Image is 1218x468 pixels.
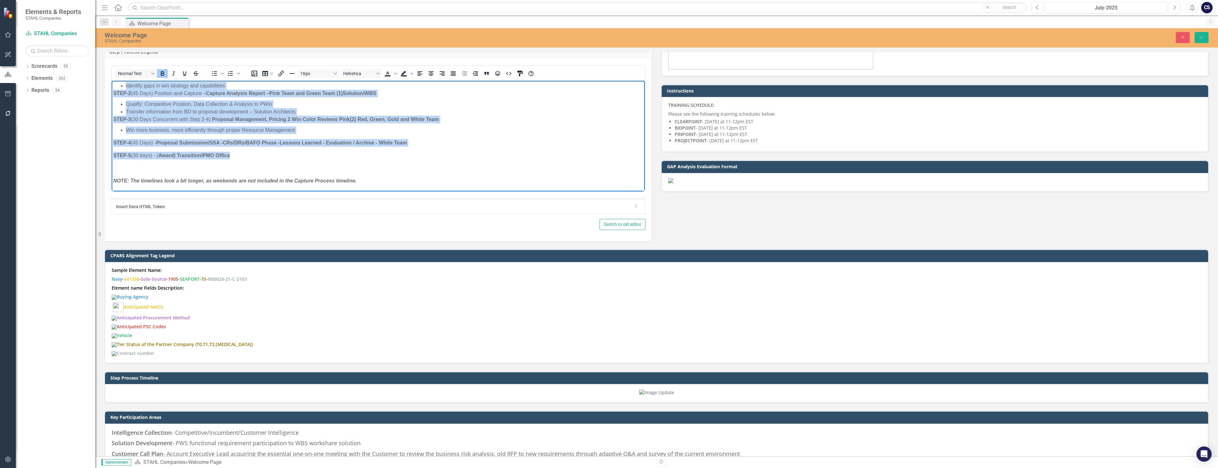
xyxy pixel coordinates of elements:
span: - Competitive/Incumbent/Customer Intelligence [112,429,299,436]
span: Anticipated Procurement Method [112,315,190,321]
span: Search [1003,5,1016,10]
img: mceclip6.png [112,351,117,356]
button: Align center [426,69,436,78]
span: Buying Agency [112,294,148,300]
span: Navy [112,276,122,282]
li: - [DATE] at 11-12pm EST [675,131,1202,138]
a: STAHL Companies [143,459,186,465]
span: Administrator [101,459,131,465]
button: HTML Editor [503,69,514,78]
span: Helvetica [343,71,374,76]
button: Emojis [492,69,503,78]
button: Italic [168,69,179,78]
span: Element name Fields Description: [112,285,184,291]
button: Strikethrough [190,69,201,78]
strong: CLEARPOINT [675,119,702,125]
h3: GAP Analysis Evaluation Format [667,164,1205,169]
span: Anticipated NAICS [124,304,163,310]
strong: Intelligence Collection [112,429,172,436]
h3: Key Participation Areas [110,415,1205,420]
input: Search ClearPoint... [128,2,1027,13]
a: Elements [31,75,53,82]
span: Normal Text [118,71,149,76]
button: Help [526,69,536,78]
img: Image Update [639,389,674,396]
div: Open Intercom Messenger [1196,446,1212,462]
h3: Instructions [667,88,1205,93]
a: Scorecards [31,63,57,70]
img: mceclip7.png [113,303,124,312]
span: 541330 [124,276,139,282]
button: Font Helvetica [341,69,382,78]
strong: TRAINING SCHEDULE: [668,102,715,108]
button: Horizontal line [287,69,298,78]
button: Align left [415,69,425,78]
small: STAHL Companies [25,16,81,21]
button: CS [1201,2,1213,13]
a: STAHL Companies [25,30,89,37]
button: Align right [437,69,448,78]
button: Justify [448,69,459,78]
img: mceclip5.png [112,342,117,347]
span: Vehicle [112,332,132,338]
span: Contract number [112,350,154,356]
img: mceclip3.png [112,324,117,330]
div: STAHL Companies [105,39,737,43]
div: 54 [52,87,62,93]
strong: BIDPOINT [675,125,696,131]
li: - [DATE] at 11-12pm EST [675,119,1202,125]
li: - [DATE] at 11-12pm EST [675,138,1202,144]
p: Please see the following training schedules below: [668,110,1202,117]
img: ClearPoint Strategy [3,7,15,18]
button: Insert image [249,69,260,78]
h3: Step Process Timeline [110,375,1205,380]
span: N00024-21-C-2103 [208,276,247,282]
strong: PINPOINT [675,131,696,137]
button: Blockquote [481,69,492,78]
button: Search [993,3,1025,12]
li: - [DATE] at 11-12pm EST [675,125,1202,131]
span: Anticipated PSC Codes [112,324,166,330]
h3: Step Process Legend [109,49,647,55]
div: Welcome Page [137,20,187,28]
button: July-2025 [1045,2,1167,13]
img: mceclip0.png [112,295,117,300]
span: Sole-Source [141,276,167,282]
strong: Solution Development [112,439,172,447]
span: Elements & Reports [25,8,81,16]
div: Welcome Page [188,459,221,465]
button: Increase indent [470,69,481,78]
div: Insert Data HTML Token [116,203,631,210]
img: mceclip4.png [112,333,117,338]
div: 262 [56,76,68,81]
button: Underline [179,69,190,78]
div: Text color Black [382,69,398,78]
strong: Customer Call Plan [112,450,163,458]
div: Numbered list [225,69,241,78]
span: Sample Element Name: [112,267,162,273]
iframe: Rich Text Area [112,81,645,191]
span: - - - - - - [122,276,247,282]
